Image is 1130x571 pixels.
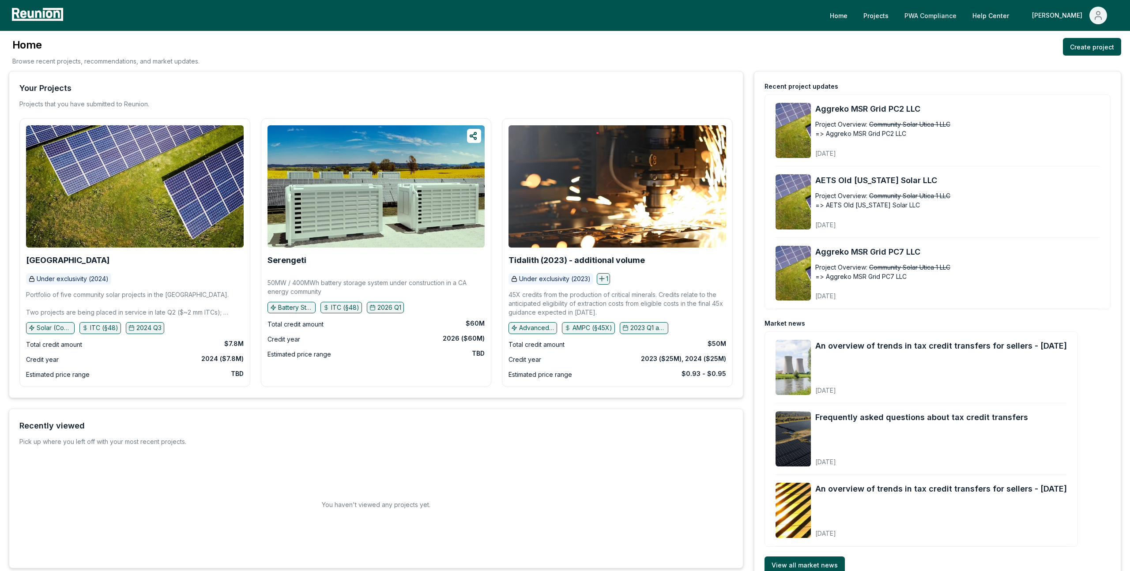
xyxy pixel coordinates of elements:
[19,420,85,432] div: Recently viewed
[776,246,811,301] img: Aggreko MSR Grid PC7 LLC
[765,319,805,328] div: Market news
[869,120,950,129] span: Community Solar Utica 1 LLC
[1025,7,1114,24] button: [PERSON_NAME]
[815,191,867,200] div: Project Overview:
[12,38,200,52] h3: Home
[19,100,149,109] p: Projects that you have submitted to Reunion.
[815,120,867,129] div: Project Overview:
[630,323,666,332] p: 2023 Q1 and earlier
[26,369,90,380] div: Estimated price range
[19,82,72,94] div: Your Projects
[26,354,59,365] div: Credit year
[508,290,726,317] p: 45X credits from the production of critical minerals. Credits relate to the anticipated eligibili...
[26,125,244,248] img: Broad Peak
[1032,7,1086,24] div: [PERSON_NAME]
[267,125,485,248] img: Serengeti
[26,256,109,265] a: [GEOGRAPHIC_DATA]
[815,103,1100,115] a: Aggreko MSR Grid PC2 LLC
[897,7,964,24] a: PWA Compliance
[815,272,907,281] span: => Aggreko MSR Grid PC7 LLC
[508,256,645,265] a: Tidalith (2023) - additional volume
[267,349,331,360] div: Estimated price range
[815,214,959,229] div: [DATE]
[508,354,541,365] div: Credit year
[1063,38,1121,56] a: Create project
[37,323,72,332] p: Solar (Community)
[508,369,572,380] div: Estimated price range
[367,302,404,313] button: 2026 Q1
[136,323,162,332] p: 2024 Q3
[776,340,811,395] img: An overview of trends in tax credit transfers for sellers - October 2025
[508,322,557,334] button: Advanced manufacturing
[682,369,726,378] div: $0.93 - $0.95
[126,322,164,334] button: 2024 Q3
[224,339,244,348] div: $7.8M
[815,200,920,210] span: => AETS Old [US_STATE] Solar LLC
[597,273,610,285] button: 1
[508,125,726,248] img: Tidalith (2023) - additional volume
[776,483,811,538] img: An overview of trends in tax credit transfers for sellers - September 2025
[815,285,959,301] div: [DATE]
[90,323,118,332] p: ITC (§48)
[267,255,306,265] b: Serengeti
[815,411,1028,424] h5: Frequently asked questions about tax credit transfers
[267,319,324,330] div: Total credit amount
[267,256,306,265] a: Serengeti
[765,82,838,91] div: Recent project updates
[573,323,612,332] p: AMPC (§45X)
[19,437,186,446] div: Pick up where you left off with your most recent projects.
[869,263,950,272] span: Community Solar Utica 1 LLC
[815,174,1100,187] a: AETS Old [US_STATE] Solar LLC
[965,7,1016,24] a: Help Center
[815,340,1067,352] a: An overview of trends in tax credit transfers for sellers - [DATE]
[508,255,645,265] b: Tidalith (2023) - additional volume
[815,522,1067,538] div: [DATE]
[37,274,109,283] p: Under exclusivity (2024)
[708,339,726,348] div: $50M
[776,103,811,158] img: Aggreko MSR Grid PC2 LLC
[12,56,200,66] p: Browse recent projects, recommendations, and market updates.
[267,334,300,345] div: Credit year
[620,322,668,334] button: 2023 Q1 and earlier
[26,322,75,334] button: Solar (Community)
[776,411,811,466] img: Frequently asked questions about tax credit transfers
[377,303,401,312] p: 2026 Q1
[856,7,896,24] a: Projects
[815,143,959,158] div: [DATE]
[201,354,244,363] div: 2024 ($7.8M)
[278,303,313,312] p: Battery Storage
[815,451,1028,466] div: [DATE]
[443,334,485,343] div: 2026 ($60M)
[508,339,565,350] div: Total credit amount
[815,129,906,138] span: => Aggreko MSR Grid PC2 LLC
[823,7,1121,24] nav: Main
[26,255,109,265] b: [GEOGRAPHIC_DATA]
[26,339,82,350] div: Total credit amount
[466,319,485,328] div: $60M
[26,290,244,317] p: Portfolio of five community solar projects in the [GEOGRAPHIC_DATA]. Two projects are being place...
[519,323,554,332] p: Advanced manufacturing
[815,263,867,272] div: Project Overview:
[322,500,430,509] h2: You haven't viewed any projects yet.
[231,369,244,378] div: TBD
[823,7,855,24] a: Home
[869,191,950,200] span: Community Solar Utica 1 LLC
[331,303,359,312] p: ITC (§48)
[815,483,1067,495] a: An overview of trends in tax credit transfers for sellers - [DATE]
[815,246,1100,258] a: Aggreko MSR Grid PC7 LLC
[815,379,1067,395] div: [DATE]
[472,349,485,358] div: TBD
[776,174,811,229] img: AETS Old Michigan Solar LLC
[641,354,726,363] div: 2023 ($25M), 2024 ($25M)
